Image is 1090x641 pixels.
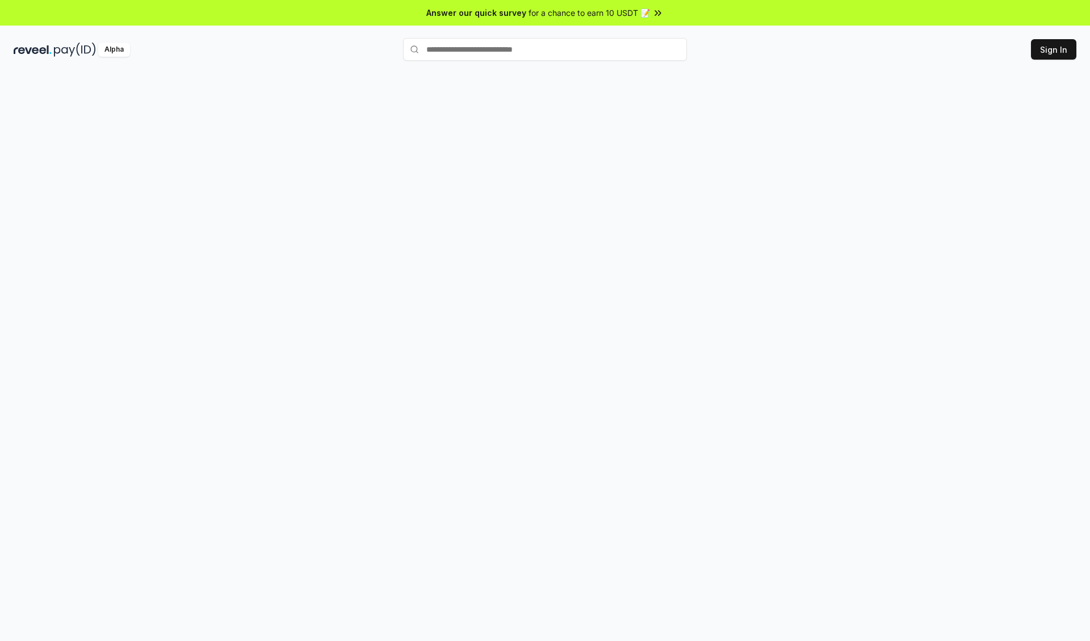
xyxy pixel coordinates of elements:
span: Answer our quick survey [426,7,526,19]
div: Alpha [98,43,130,57]
button: Sign In [1031,39,1076,60]
img: reveel_dark [14,43,52,57]
span: for a chance to earn 10 USDT 📝 [529,7,650,19]
img: pay_id [54,43,96,57]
